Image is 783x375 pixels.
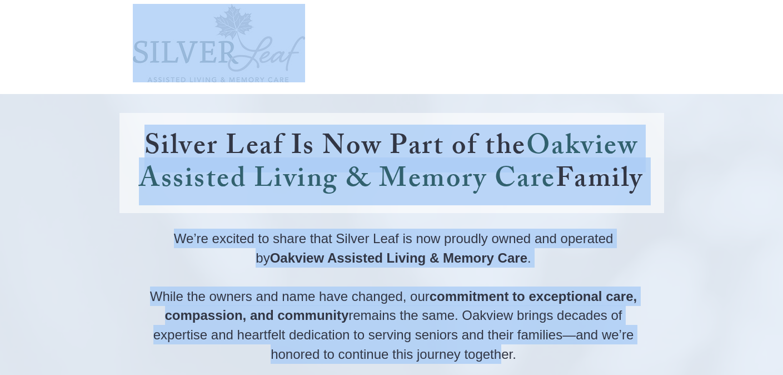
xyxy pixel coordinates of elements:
span: Oakview Assisted Living & Memory Care [139,125,638,205]
span: We’re excited to share that Silver Leaf is now proudly owned and operated by [174,231,614,265]
img: SilverLeaf_Logos_FIN_edited.jpg [133,4,305,82]
span: . [527,250,531,265]
span: remains the same. Oakview brings decades of expertise and heartfelt dedication to serving seniors... [153,308,634,361]
span: Oakview Assisted Living & Memory Care [270,250,527,265]
span: While the owners and name have changed, our [150,289,430,304]
a: Silver Leaf Is Now Part of theOakview Assisted Living & Memory CareFamily [139,125,644,205]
